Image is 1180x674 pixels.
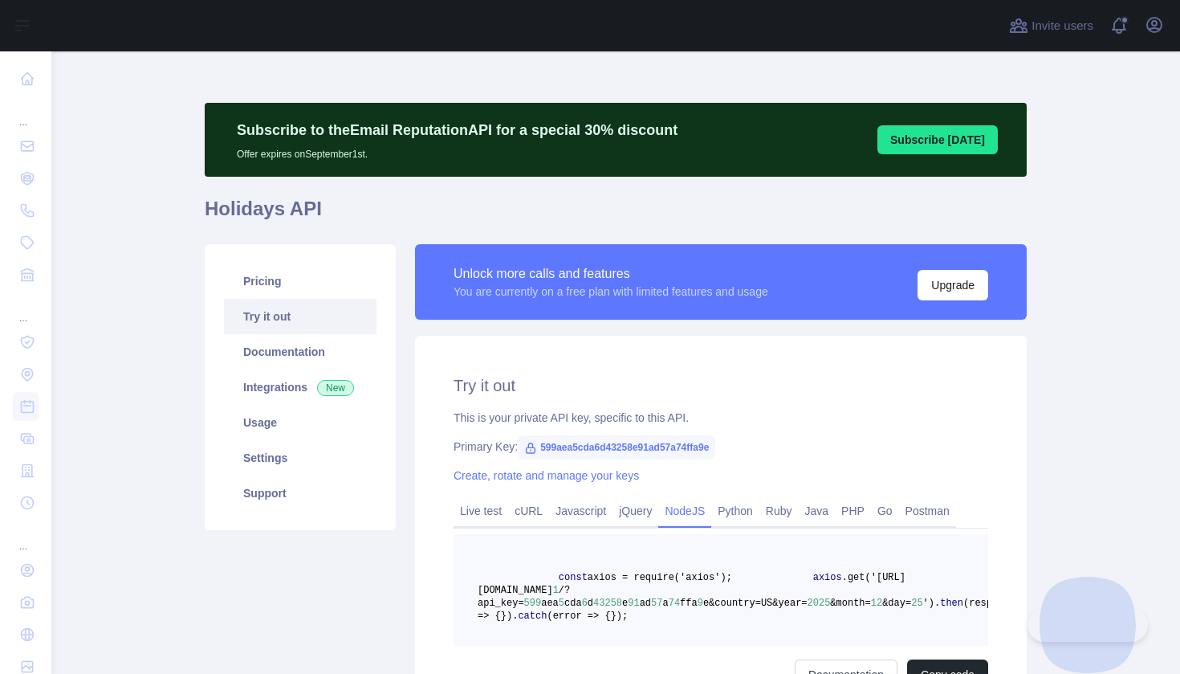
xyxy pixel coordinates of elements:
span: 91 [628,598,639,609]
a: Try it out [224,299,376,334]
span: New [317,380,354,396]
div: ... [13,292,39,325]
span: d [588,598,593,609]
span: 12 [871,598,882,609]
span: &month= [830,598,870,609]
a: cURL [508,498,549,524]
div: ... [13,96,39,129]
div: Primary Key: [454,439,988,455]
div: Unlock more calls and features [454,264,768,284]
a: NodeJS [658,498,711,524]
span: a [662,598,668,609]
a: Support [224,476,376,511]
span: 57 [651,598,662,609]
span: axios [813,572,842,583]
span: 2025 [808,598,831,609]
span: const [559,572,588,583]
button: Invite users [1006,13,1097,39]
a: Usage [224,405,376,440]
a: Javascript [549,498,612,524]
span: ') [923,598,934,609]
a: Live test [454,498,508,524]
span: 599 [524,598,542,609]
span: 5 [559,598,564,609]
a: Documentation [224,334,376,370]
span: }); [611,611,629,622]
span: . [934,598,940,609]
span: then [940,598,963,609]
a: Go [871,498,899,524]
a: Java [799,498,836,524]
a: Postman [899,498,956,524]
p: Offer expires on September 1st. [237,141,677,161]
a: Settings [224,440,376,476]
span: 25 [911,598,922,609]
span: &day= [882,598,911,609]
span: 599aea5cda6d43258e91ad57a74ffa9e [518,435,715,460]
span: }) [501,611,512,622]
span: aea [541,598,559,609]
span: 74 [669,598,680,609]
span: . [512,611,518,622]
a: PHP [835,498,871,524]
a: Create, rotate and manage your keys [454,469,639,482]
a: Pricing [224,263,376,299]
a: Integrations New [224,370,376,405]
span: 6 [582,598,588,609]
span: 43258 [593,598,622,609]
h1: Holidays API [205,196,1027,235]
span: e&country=US&year= [703,598,808,609]
div: This is your private API key, specific to this API. [454,410,988,426]
div: You are currently on a free plan with limited features and usage [454,284,768,300]
p: Subscribe to the Email Reputation API for a special 30 % discount [237,119,677,141]
span: cda [564,598,582,609]
button: Upgrade [918,270,988,300]
span: Invite users [1031,17,1093,35]
span: catch [518,611,547,622]
span: ffa [680,598,698,609]
div: ... [13,521,39,553]
a: Ruby [759,498,799,524]
h2: Try it out [454,374,988,397]
a: jQuery [612,498,658,524]
span: 1 [553,585,559,596]
iframe: Toggle Customer Support [1027,608,1148,642]
span: 9 [698,598,703,609]
a: Python [711,498,759,524]
button: Subscribe [DATE] [877,125,998,154]
span: (error => { [547,611,610,622]
span: ad [640,598,651,609]
span: axios = require('axios'); [588,572,732,583]
span: e [622,598,628,609]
